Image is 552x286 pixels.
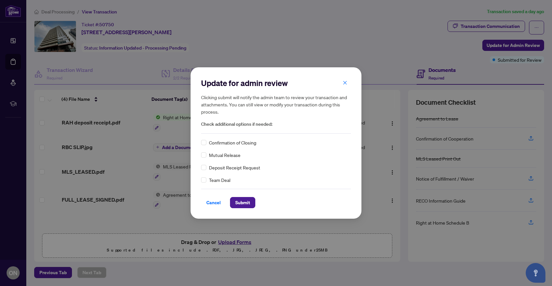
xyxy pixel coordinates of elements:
[201,197,226,208] button: Cancel
[206,197,221,208] span: Cancel
[230,197,255,208] button: Submit
[526,263,545,283] button: Open asap
[209,139,256,146] span: Confirmation of Closing
[201,78,351,88] h2: Update for admin review
[343,80,347,85] span: close
[201,94,351,115] h5: Clicking submit will notify the admin team to review your transaction and attachments. You can st...
[209,164,260,171] span: Deposit Receipt Request
[209,176,230,184] span: Team Deal
[209,151,241,159] span: Mutual Release
[235,197,250,208] span: Submit
[201,121,351,128] span: Check additional options if needed:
